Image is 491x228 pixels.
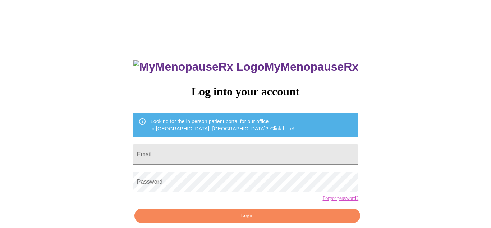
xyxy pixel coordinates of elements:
[270,126,295,131] a: Click here!
[133,85,358,98] h3: Log into your account
[143,211,352,220] span: Login
[151,115,295,135] div: Looking for the in person patient portal for our office in [GEOGRAPHIC_DATA], [GEOGRAPHIC_DATA]?
[133,60,358,73] h3: MyMenopauseRx
[322,196,358,201] a: Forgot password?
[133,60,264,73] img: MyMenopauseRx Logo
[134,209,360,223] button: Login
